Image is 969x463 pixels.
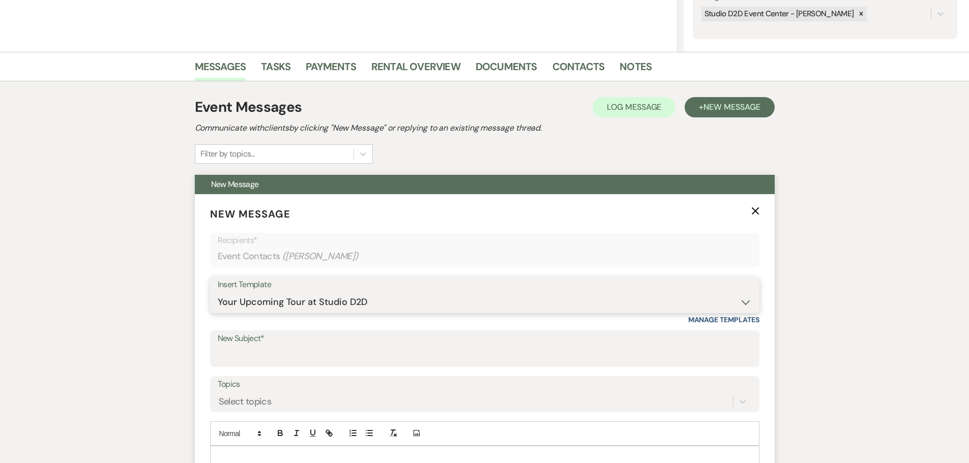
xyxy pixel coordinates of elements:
button: Log Message [593,97,676,117]
span: New Message [210,207,290,221]
a: Tasks [261,58,290,81]
a: Payments [306,58,356,81]
a: Manage Templates [688,315,759,324]
div: Filter by topics... [200,148,255,160]
a: Notes [620,58,652,81]
label: Topics [218,377,752,392]
div: Insert Template [218,277,752,292]
label: New Subject* [218,331,752,346]
p: Recipients* [218,234,752,247]
a: Contacts [552,58,605,81]
h2: Communicate with clients by clicking "New Message" or replying to an existing message thread. [195,122,775,134]
div: Event Contacts [218,246,752,266]
span: New Message [211,179,259,190]
div: Select topics [219,394,272,408]
span: Log Message [607,102,661,112]
a: Documents [476,58,537,81]
h1: Event Messages [195,97,302,118]
span: New Message [703,102,760,112]
a: Messages [195,58,246,81]
span: ( [PERSON_NAME] ) [282,250,359,263]
div: Studio D2D Event Center - [PERSON_NAME] [701,7,856,21]
button: +New Message [685,97,774,117]
a: Rental Overview [371,58,460,81]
